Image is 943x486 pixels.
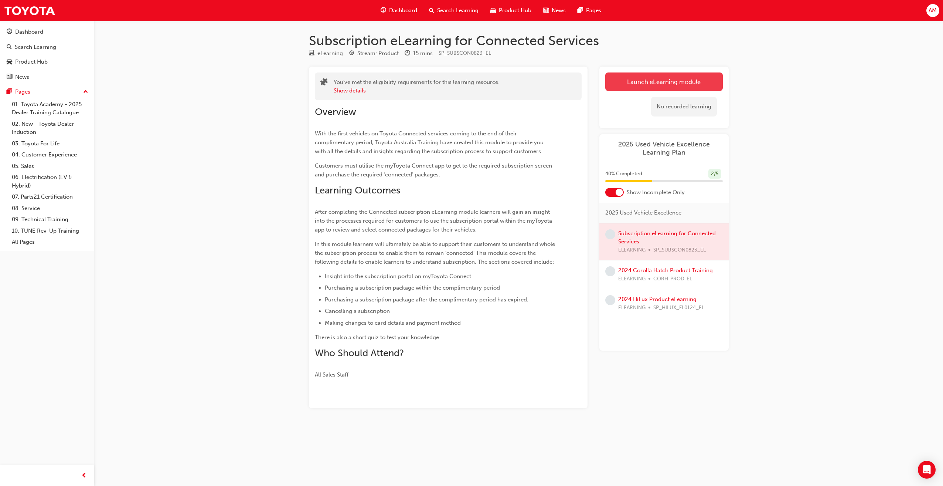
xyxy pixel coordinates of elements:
button: Show details [334,87,366,95]
span: There is also a short quiz to test your knowledge. [315,334,440,341]
span: 40 % Completed [605,170,642,178]
a: 05. Sales [9,161,91,172]
span: pages-icon [578,6,583,15]
span: Learning resource code [439,50,491,56]
button: Pages [3,85,91,99]
a: news-iconNews [537,3,572,18]
a: 08. Service [9,203,91,214]
span: Making changes to card details and payment method [325,320,461,326]
span: ELEARNING [618,275,646,283]
a: 04. Customer Experience [9,149,91,161]
span: Pages [586,6,601,15]
span: news-icon [7,74,12,81]
span: With the first vehicles on Toyota Connected services coming to the end of their complimentary per... [315,130,545,155]
div: You've met the eligibility requirements for this learning resource. [334,78,500,95]
span: target-icon [349,50,354,57]
span: pages-icon [7,89,12,95]
div: Open Intercom Messenger [918,461,936,479]
div: Search Learning [15,43,56,51]
span: learningRecordVerb_NONE-icon [605,229,615,239]
span: search-icon [7,44,12,51]
a: 02. New - Toyota Dealer Induction [9,118,91,138]
div: Stream [349,49,399,58]
a: guage-iconDashboard [375,3,423,18]
a: car-iconProduct Hub [484,3,537,18]
span: News [552,6,566,15]
a: 2024 Corolla Hatch Product Training [618,267,713,274]
a: 06. Electrification (EV & Hybrid) [9,172,91,191]
div: Stream: Product [357,49,399,58]
span: ELEARNING [618,304,646,312]
span: In this module learners will ultimately be able to support their customers to understand whole th... [315,241,556,265]
span: prev-icon [81,471,87,480]
div: No recorded learning [651,97,717,117]
span: Learning Outcomes [315,185,400,196]
span: AM [929,6,937,15]
span: car-icon [490,6,496,15]
div: Type [309,49,343,58]
span: SP_HILUX_FL0124_EL [653,304,704,312]
button: DashboardSearch LearningProduct HubNews [3,24,91,85]
button: AM [926,4,939,17]
span: Product Hub [499,6,531,15]
span: Purchasing a subscription package after the complimentary period has expired. [325,296,528,303]
span: clock-icon [405,50,410,57]
span: search-icon [429,6,434,15]
div: Product Hub [15,58,48,66]
a: 2025 Used Vehicle Excellence Learning Plan [605,140,723,157]
span: learningRecordVerb_NONE-icon [605,295,615,305]
span: learningResourceType_ELEARNING-icon [309,50,314,57]
span: Show Incomplete Only [627,188,685,197]
a: News [3,70,91,84]
a: 07. Parts21 Certification [9,191,91,203]
a: search-iconSearch Learning [423,3,484,18]
span: Who Should Attend? [315,347,404,359]
span: Search Learning [437,6,479,15]
div: News [15,73,29,81]
a: 09. Technical Training [9,214,91,225]
span: up-icon [83,87,88,97]
span: Insight into the subscription portal on myToyota Connect. [325,273,473,280]
div: Dashboard [15,28,43,36]
a: Dashboard [3,25,91,39]
div: Pages [15,88,30,96]
a: All Pages [9,236,91,248]
span: guage-icon [7,29,12,36]
h1: Subscription eLearning for Connected Services [309,33,729,49]
a: 03. Toyota For Life [9,138,91,149]
span: Customers must utilise the myToyota Connect app to get to the required subscription screen and pu... [315,162,554,178]
a: pages-iconPages [572,3,607,18]
span: Overview [315,106,356,118]
a: 10. TUNE Rev-Up Training [9,225,91,237]
span: All Sales Staff [315,371,348,378]
span: learningRecordVerb_NONE-icon [605,266,615,276]
div: 15 mins [413,49,433,58]
span: CORH-PROD-EL [653,275,692,283]
span: car-icon [7,59,12,65]
span: Cancelling a subscription [325,308,390,314]
a: 2024 HiLux Product eLearning [618,296,697,303]
a: Launch eLearning module [605,72,723,91]
a: 01. Toyota Academy - 2025 Dealer Training Catalogue [9,99,91,118]
a: Product Hub [3,55,91,69]
span: puzzle-icon [320,79,328,87]
span: Purchasing a subscription package within the complimentary period [325,284,500,291]
span: 2025 Used Vehicle Excellence [605,209,681,217]
img: Trak [4,2,55,19]
div: Duration [405,49,433,58]
a: Search Learning [3,40,91,54]
div: 2 / 5 [708,169,721,179]
div: eLearning [317,49,343,58]
span: news-icon [543,6,549,15]
span: guage-icon [381,6,386,15]
span: Dashboard [389,6,417,15]
span: After completing the Connected subscription eLearning module learners will gain an insight into t... [315,209,554,233]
